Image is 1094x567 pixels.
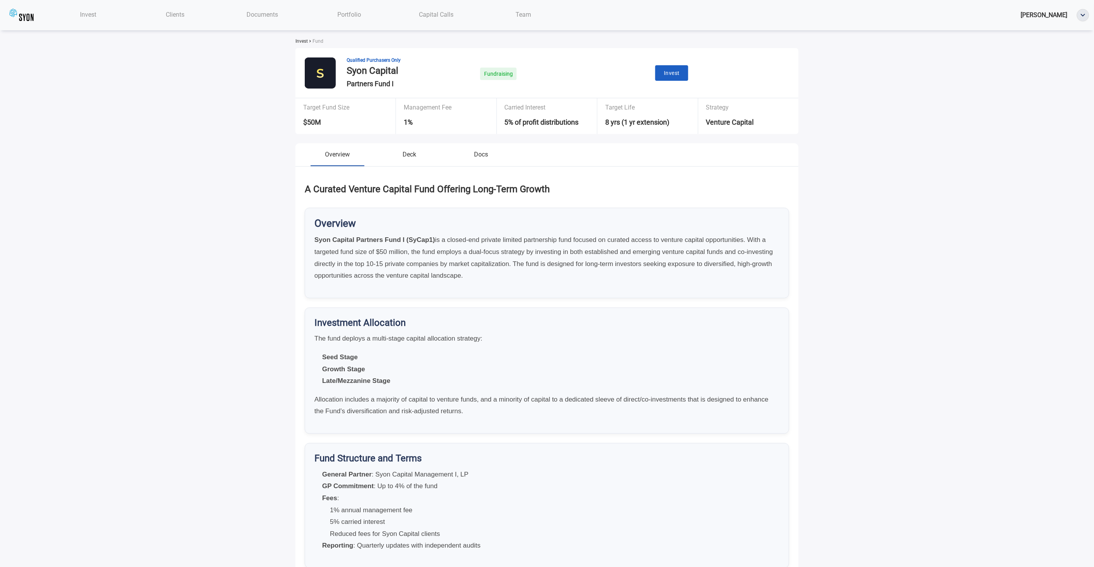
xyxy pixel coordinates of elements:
[322,471,372,478] strong: General Partner
[314,394,780,417] p: Allocation includes a majority of capital to venture funds, and a minority of capital to a dedica...
[303,117,380,131] div: $50M
[322,494,337,502] strong: Fees
[404,117,473,131] div: 1%
[1021,11,1068,19] span: [PERSON_NAME]
[605,101,704,117] div: Target Life
[80,11,96,18] span: Invest
[655,65,688,81] button: Invest
[166,11,185,18] span: Clients
[322,540,780,552] li: : Quarterly updates with independent audits
[330,528,780,540] li: Reduced fees for Syon Capital clients
[1077,9,1089,21] button: ellipse
[314,236,435,243] strong: Syon Capital Partners Fund I (SyCap1)
[132,7,219,23] a: Clients
[393,7,480,23] a: Capital Calls
[314,317,780,329] h3: Investment Allocation
[419,11,454,18] span: Capital Calls
[706,101,789,117] div: Strategy
[295,38,308,44] span: Invest
[330,504,780,517] li: 1% annual management fee
[330,516,780,528] li: 5% carried interest
[706,117,789,131] div: Venture Capital
[322,482,374,490] strong: GP Commitment
[314,453,780,464] h3: Fund Structure and Terms
[247,11,278,18] span: Documents
[505,117,603,131] div: 5% of profit distributions
[311,38,323,44] span: Fund
[505,101,603,117] div: Carried Interest
[322,492,780,540] li: :
[347,57,446,64] div: Qualified Purchasers Only
[305,182,789,197] div: A Curated Venture Capital Fund Offering Long-Term Growth
[303,101,380,117] div: Target Fund Size
[314,234,780,282] p: is a closed-end private limited partnership fund focused on curated access to venture capital opp...
[347,78,446,89] div: Partners Fund I
[302,150,373,165] button: Overview
[404,101,473,117] div: Management Fee
[480,7,567,23] a: Team
[1077,9,1089,21] img: ellipse
[9,8,34,22] img: syoncap.png
[480,66,517,82] div: Fundraising
[347,64,446,78] div: Syon Capital
[445,150,517,165] button: Docs
[664,68,680,78] span: Invest
[337,11,361,18] span: Portfolio
[314,217,780,230] h2: Overview
[516,11,531,18] span: Team
[373,150,445,165] button: Deck
[322,480,780,492] li: : Up to 4% of the fund
[309,40,311,42] img: sidearrow
[306,7,393,23] a: Portfolio
[322,542,353,549] strong: Reporting
[45,7,132,23] a: Invest
[322,377,391,384] strong: Late/Mezzanine Stage
[605,117,704,131] div: 8 yrs (1 yr extension)
[322,469,780,481] li: : Syon Capital Management I, LP
[305,57,336,89] img: thamesville
[322,353,358,361] strong: Seed Stage
[322,365,365,373] strong: Growth Stage
[314,333,780,345] p: The fund deploys a multi-stage capital allocation strategy:
[219,7,306,23] a: Documents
